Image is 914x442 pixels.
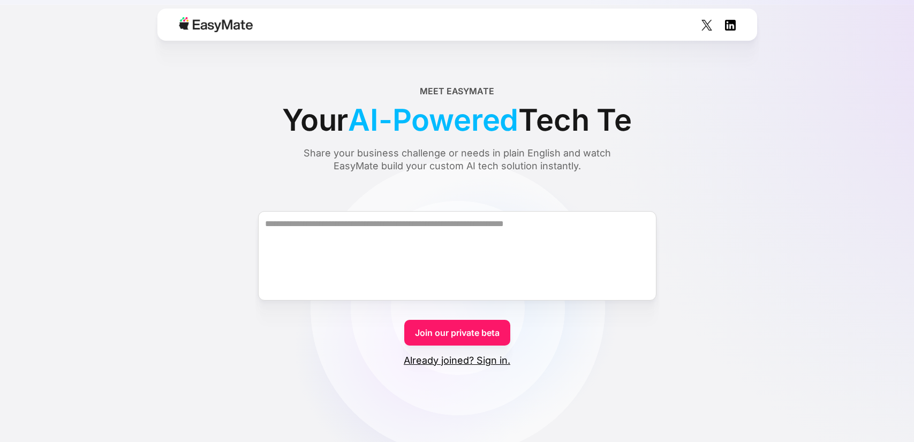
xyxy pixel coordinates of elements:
[701,20,712,31] img: Social Icon
[179,17,253,32] img: Easymate logo
[348,98,518,143] span: AI-Powered
[283,147,631,173] div: Share your business challenge or needs in plain English and watch EasyMate build your custom AI t...
[404,320,510,346] a: Join our private beta
[72,192,843,367] form: Form
[725,20,736,31] img: Social Icon
[404,354,510,367] a: Already joined? Sign in.
[420,85,494,98] div: Meet EasyMate
[518,98,632,143] span: Tech Te
[282,98,632,143] div: Your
